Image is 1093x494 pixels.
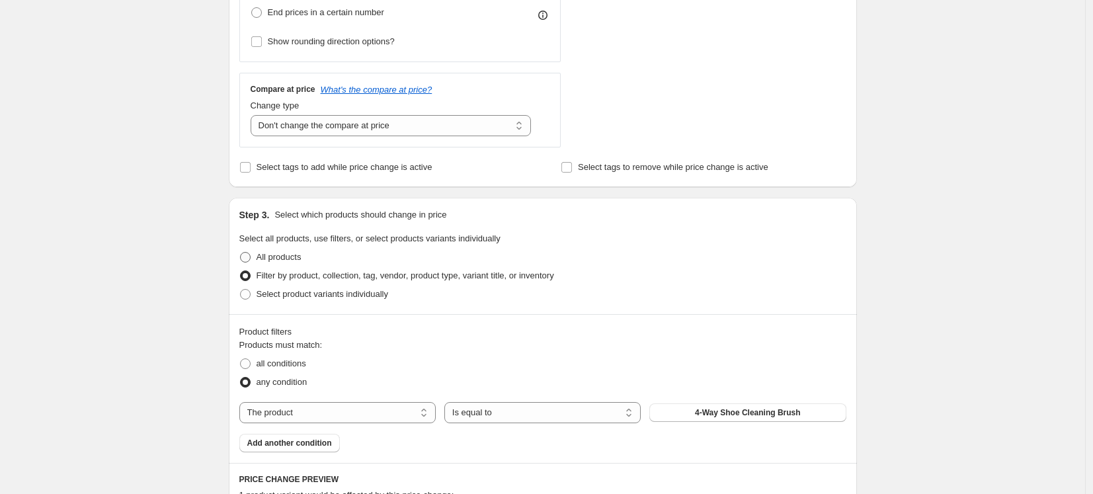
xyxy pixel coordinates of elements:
[649,403,846,422] button: 4-Way Shoe Cleaning Brush
[695,407,801,418] span: 4-Way Shoe Cleaning Brush
[257,270,554,280] span: Filter by product, collection, tag, vendor, product type, variant title, or inventory
[257,252,302,262] span: All products
[239,434,340,452] button: Add another condition
[257,358,306,368] span: all conditions
[239,233,501,243] span: Select all products, use filters, or select products variants individually
[239,208,270,222] h2: Step 3.
[247,438,332,448] span: Add another condition
[268,36,395,46] span: Show rounding direction options?
[257,377,307,387] span: any condition
[274,208,446,222] p: Select which products should change in price
[239,340,323,350] span: Products must match:
[251,84,315,95] h3: Compare at price
[251,101,300,110] span: Change type
[257,289,388,299] span: Select product variants individually
[268,7,384,17] span: End prices in a certain number
[257,162,432,172] span: Select tags to add while price change is active
[578,162,768,172] span: Select tags to remove while price change is active
[239,474,846,485] h6: PRICE CHANGE PREVIEW
[239,325,846,339] div: Product filters
[321,85,432,95] button: What's the compare at price?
